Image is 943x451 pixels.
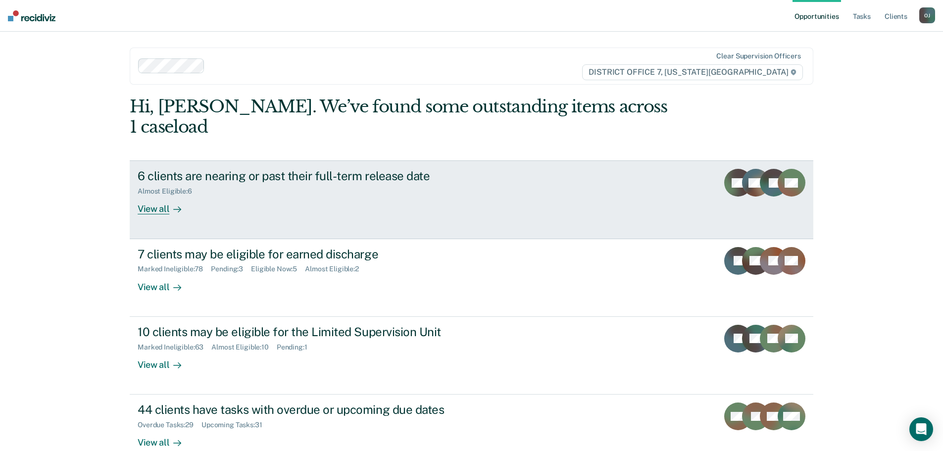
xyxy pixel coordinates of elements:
div: Open Intercom Messenger [909,417,933,441]
div: 44 clients have tasks with overdue or upcoming due dates [138,402,485,417]
a: 7 clients may be eligible for earned dischargeMarked Ineligible:78Pending:3Eligible Now:5Almost E... [130,239,813,317]
button: OJ [919,7,935,23]
div: 6 clients are nearing or past their full-term release date [138,169,485,183]
div: Hi, [PERSON_NAME]. We’ve found some outstanding items across 1 caseload [130,97,677,137]
a: 6 clients are nearing or past their full-term release dateAlmost Eligible:6View all [130,160,813,239]
div: Pending : 1 [277,343,315,351]
div: Eligible Now : 5 [251,265,305,273]
div: Marked Ineligible : 78 [138,265,211,273]
span: DISTRICT OFFICE 7, [US_STATE][GEOGRAPHIC_DATA] [582,64,802,80]
div: Upcoming Tasks : 31 [201,421,270,429]
div: Pending : 3 [211,265,251,273]
div: Almost Eligible : 10 [211,343,277,351]
div: Clear supervision officers [716,52,800,60]
div: Marked Ineligible : 63 [138,343,211,351]
a: 10 clients may be eligible for the Limited Supervision UnitMarked Ineligible:63Almost Eligible:10... [130,317,813,395]
div: Almost Eligible : 6 [138,187,200,196]
div: Overdue Tasks : 29 [138,421,201,429]
div: 7 clients may be eligible for earned discharge [138,247,485,261]
div: View all [138,273,193,293]
div: Almost Eligible : 2 [305,265,367,273]
div: 10 clients may be eligible for the Limited Supervision Unit [138,325,485,339]
img: Recidiviz [8,10,55,21]
div: O J [919,7,935,23]
div: View all [138,196,193,215]
div: View all [138,351,193,370]
div: View all [138,429,193,449]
